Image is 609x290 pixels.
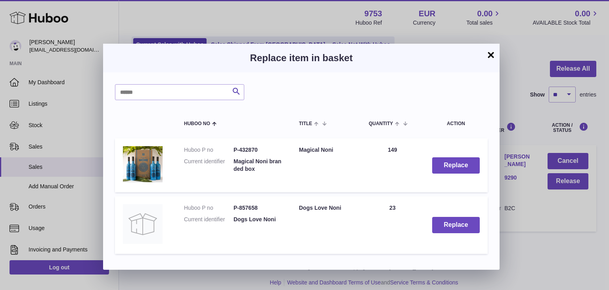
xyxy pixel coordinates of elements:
img: Dogs Love Noni [123,204,163,244]
dd: Dogs Love Noni [234,216,283,223]
dt: Huboo P no [184,204,234,212]
span: Quantity [369,121,393,126]
dd: P-432870 [234,146,283,154]
button: × [486,50,496,60]
button: Replace [432,157,480,174]
th: Action [424,112,488,134]
dt: Current identifier [184,216,234,223]
button: Replace [432,217,480,233]
span: Huboo no [184,121,210,126]
h3: Replace item in basket [115,52,488,64]
dt: Current identifier [184,158,234,173]
img: Magical Noni [123,146,163,182]
span: Title [299,121,312,126]
td: Dogs Love Noni [291,196,361,254]
dd: P-857658 [234,204,283,212]
dd: Magical Noni branded box [234,158,283,173]
td: Magical Noni [291,138,361,192]
td: 149 [361,138,424,192]
dt: Huboo P no [184,146,234,154]
td: 23 [361,196,424,254]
